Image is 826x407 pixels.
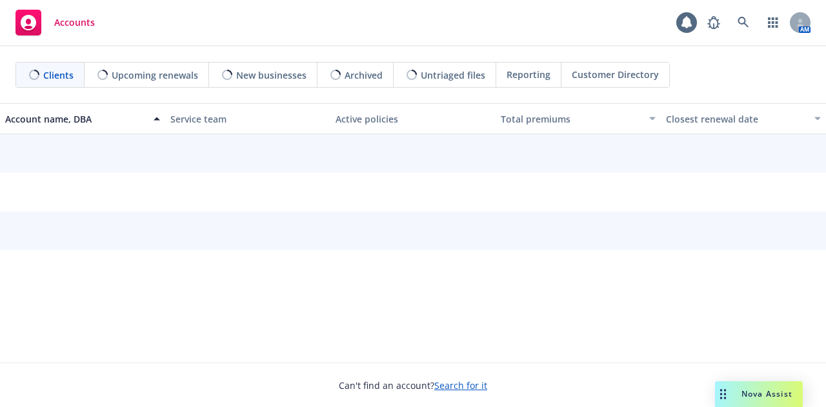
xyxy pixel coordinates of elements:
span: Customer Directory [572,68,659,81]
span: Nova Assist [741,388,792,399]
div: Account name, DBA [5,112,146,126]
div: Service team [170,112,325,126]
a: Switch app [760,10,786,35]
a: Search [730,10,756,35]
span: New businesses [236,68,307,82]
span: Accounts [54,17,95,28]
a: Search for it [434,379,487,392]
span: Archived [345,68,383,82]
span: Reporting [507,68,550,81]
div: Total premiums [501,112,641,126]
span: Can't find an account? [339,379,487,392]
a: Accounts [10,5,100,41]
span: Clients [43,68,74,82]
button: Total premiums [496,103,661,134]
button: Service team [165,103,330,134]
div: Drag to move [715,381,731,407]
span: Untriaged files [421,68,485,82]
button: Closest renewal date [661,103,826,134]
span: Upcoming renewals [112,68,198,82]
a: Report a Bug [701,10,727,35]
button: Nova Assist [715,381,803,407]
div: Closest renewal date [666,112,807,126]
div: Active policies [336,112,490,126]
button: Active policies [330,103,496,134]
